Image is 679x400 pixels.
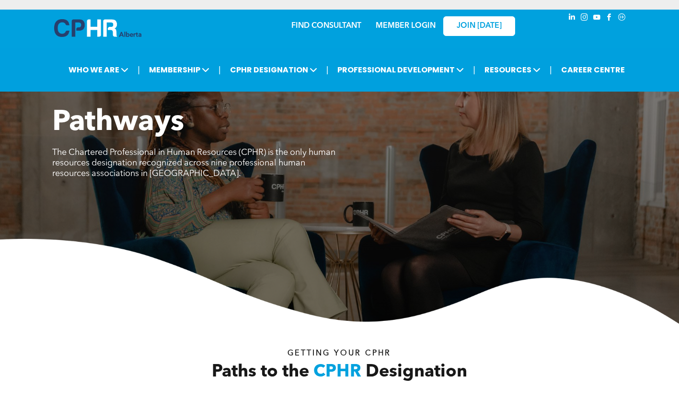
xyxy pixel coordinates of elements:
[366,364,467,381] span: Designation
[146,61,212,79] span: MEMBERSHIP
[558,61,628,79] a: CAREER CENTRE
[550,60,552,80] li: |
[54,19,141,37] img: A blue and white logo for cp alberta
[212,364,309,381] span: Paths to the
[592,12,602,25] a: youtube
[326,60,329,80] li: |
[376,22,436,30] a: MEMBER LOGIN
[604,12,615,25] a: facebook
[288,350,391,357] span: Getting your Cphr
[227,61,320,79] span: CPHR DESIGNATION
[617,12,627,25] a: Social network
[457,22,502,31] span: JOIN [DATE]
[443,16,515,36] a: JOIN [DATE]
[138,60,140,80] li: |
[52,108,184,137] span: Pathways
[313,364,361,381] span: CPHR
[482,61,543,79] span: RESOURCES
[52,148,335,178] span: The Chartered Professional in Human Resources (CPHR) is the only human resources designation reco...
[473,60,475,80] li: |
[66,61,131,79] span: WHO WE ARE
[567,12,577,25] a: linkedin
[291,22,361,30] a: FIND CONSULTANT
[219,60,221,80] li: |
[334,61,467,79] span: PROFESSIONAL DEVELOPMENT
[579,12,590,25] a: instagram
